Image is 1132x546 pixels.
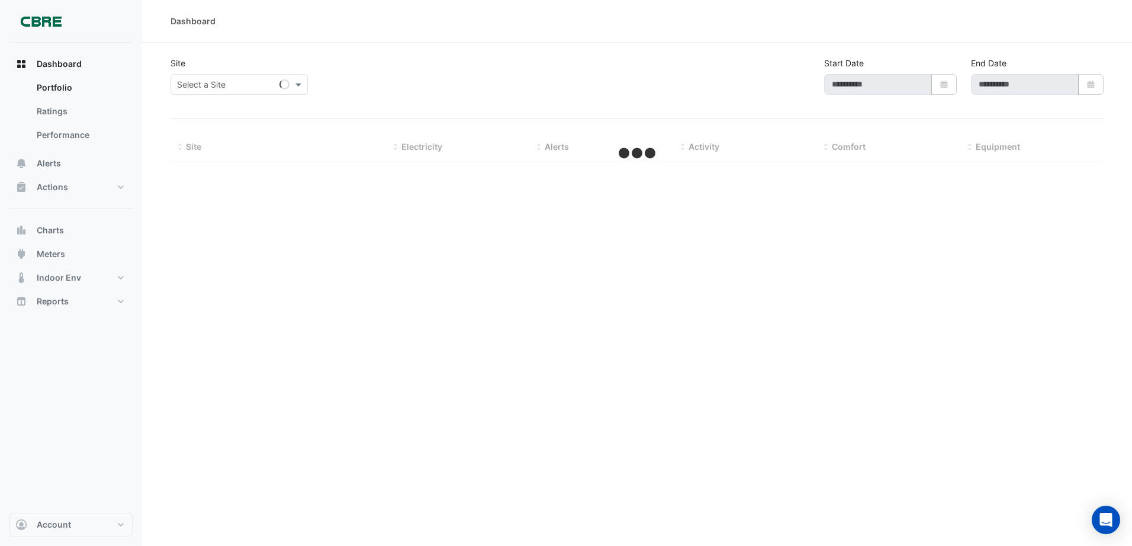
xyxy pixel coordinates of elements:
button: Meters [9,242,133,266]
span: Activity [689,142,719,152]
app-icon: Actions [15,181,27,193]
span: Indoor Env [37,272,81,284]
a: Ratings [27,99,133,123]
span: Site [186,142,201,152]
span: Meters [37,248,65,260]
label: Start Date [824,57,864,69]
button: Indoor Env [9,266,133,290]
app-icon: Alerts [15,158,27,169]
div: Dashboard [9,76,133,152]
span: Actions [37,181,68,193]
app-icon: Indoor Env [15,272,27,284]
span: Account [37,519,71,531]
span: Equipment [976,142,1020,152]
button: Dashboard [9,52,133,76]
a: Performance [27,123,133,147]
button: Alerts [9,152,133,175]
span: Comfort [832,142,866,152]
label: Site [171,57,185,69]
div: Dashboard [171,15,216,27]
button: Actions [9,175,133,199]
span: Reports [37,296,69,307]
button: Account [9,513,133,537]
app-icon: Reports [15,296,27,307]
button: Charts [9,219,133,242]
span: Dashboard [37,58,82,70]
a: Portfolio [27,76,133,99]
span: Charts [37,224,64,236]
label: End Date [971,57,1006,69]
span: Electricity [401,142,442,152]
button: Reports [9,290,133,313]
div: Open Intercom Messenger [1092,506,1120,534]
span: Alerts [37,158,61,169]
img: Company Logo [14,9,67,33]
app-icon: Meters [15,248,27,260]
app-icon: Dashboard [15,58,27,70]
app-icon: Charts [15,224,27,236]
span: Alerts [545,142,569,152]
